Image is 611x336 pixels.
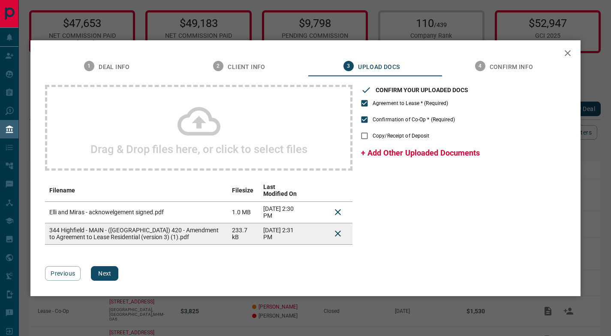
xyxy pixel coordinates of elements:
span: Confirmation of Co-Op * (Required) [373,116,455,123]
div: Drag & Drop files here, or click to select files [45,85,352,171]
td: [DATE] 2:31 PM [259,223,302,244]
th: Filename [45,179,228,202]
h2: Drag & Drop files here, or click to select files [90,143,307,156]
button: Previous [45,266,81,281]
text: 2 [217,63,220,69]
td: Elli and Miras - acknowelgement signed.pdf [45,201,228,223]
button: Delete [328,223,348,244]
text: 1 [88,63,91,69]
span: Copy/Receipt of Deposit [373,132,430,140]
span: + Add Other Uploaded Documents [361,148,480,157]
button: Delete [328,202,348,222]
td: [DATE] 2:30 PM [259,201,302,223]
td: 344 Highfield - MAIN - ([GEOGRAPHIC_DATA]) 420 - Amendment to Agreement to Lease Residential (ver... [45,223,228,244]
td: 233.7 kB [228,223,259,244]
th: Filesize [228,179,259,202]
button: Next [91,266,118,281]
span: Confirm Info [490,63,533,71]
td: 1.0 MB [228,201,259,223]
th: download action column [302,179,323,202]
th: delete file action column [323,179,352,202]
span: Agreement to Lease * (Required) [373,99,448,107]
text: 4 [479,63,482,69]
span: Deal Info [99,63,130,71]
h3: CONFIRM YOUR UPLOADED DOCS [376,87,468,93]
span: Client Info [228,63,265,71]
span: Upload Docs [358,63,400,71]
th: Last Modified On [259,179,302,202]
text: 3 [347,63,350,69]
